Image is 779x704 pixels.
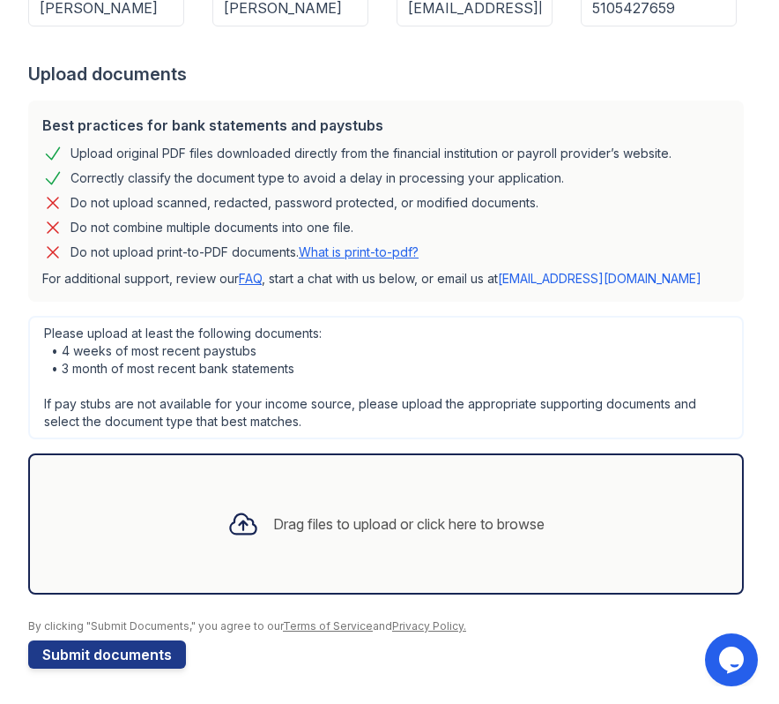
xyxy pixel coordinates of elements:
a: FAQ [239,271,262,286]
p: Do not upload print-to-PDF documents. [70,243,419,261]
a: What is print-to-pdf? [299,244,419,259]
div: Do not combine multiple documents into one file. [70,217,353,238]
div: Please upload at least the following documents: • 4 weeks of most recent paystubs • 3 month of mo... [28,316,744,439]
div: Do not upload scanned, redacted, password protected, or modified documents. [70,192,538,213]
a: Terms of Service [283,619,373,633]
div: By clicking "Submit Documents," you agree to our and [28,619,751,633]
a: Privacy Policy. [392,619,466,633]
iframe: chat widget [705,633,761,686]
div: Best practices for bank statements and paystubs [42,115,730,136]
div: Drag files to upload or click here to browse [273,513,545,535]
div: Upload original PDF files downloaded directly from the financial institution or payroll provider’... [70,143,671,164]
div: Correctly classify the document type to avoid a delay in processing your application. [70,168,564,189]
button: Submit documents [28,640,186,669]
a: [EMAIL_ADDRESS][DOMAIN_NAME] [498,271,701,286]
div: Upload documents [28,62,751,86]
p: For additional support, review our , start a chat with us below, or email us at [42,270,730,288]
